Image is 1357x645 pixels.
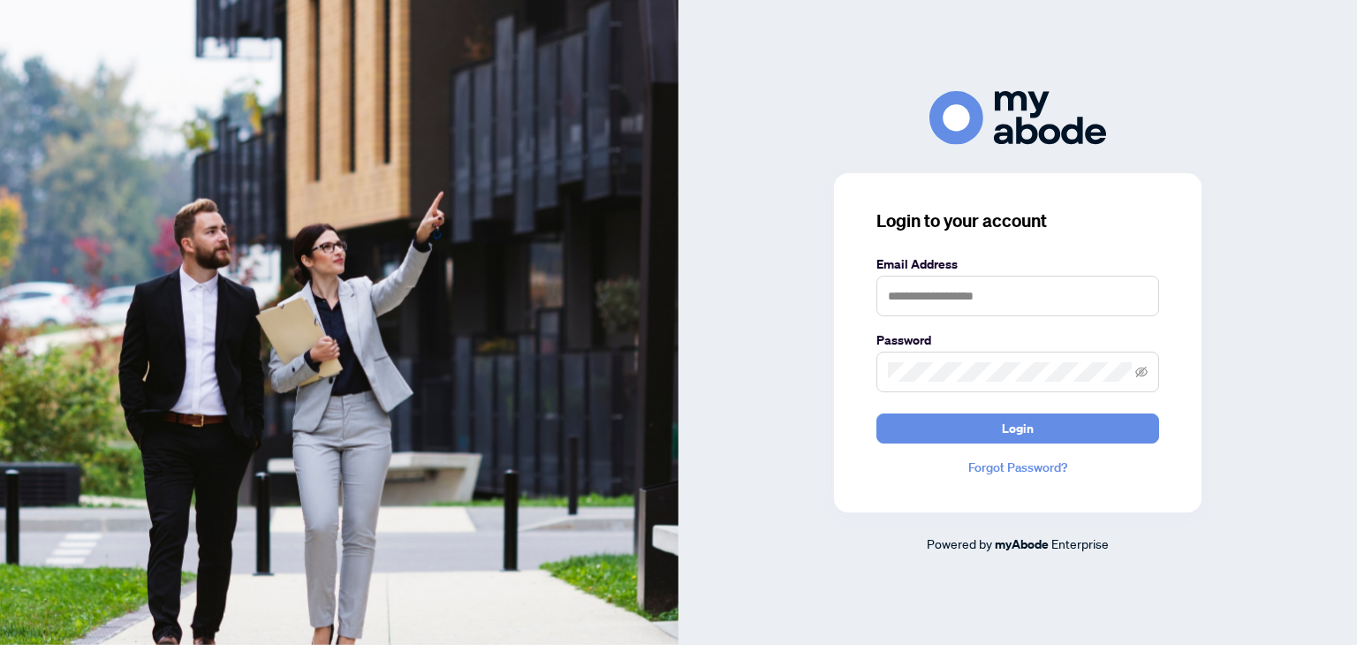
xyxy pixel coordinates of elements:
span: Powered by [927,535,992,551]
label: Email Address [876,254,1159,274]
span: eye-invisible [1135,366,1148,378]
a: myAbode [995,535,1049,554]
img: ma-logo [929,91,1106,145]
span: Login [1002,414,1034,443]
label: Password [876,330,1159,350]
button: Login [876,414,1159,444]
h3: Login to your account [876,209,1159,233]
span: Enterprise [1051,535,1109,551]
a: Forgot Password? [876,458,1159,477]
